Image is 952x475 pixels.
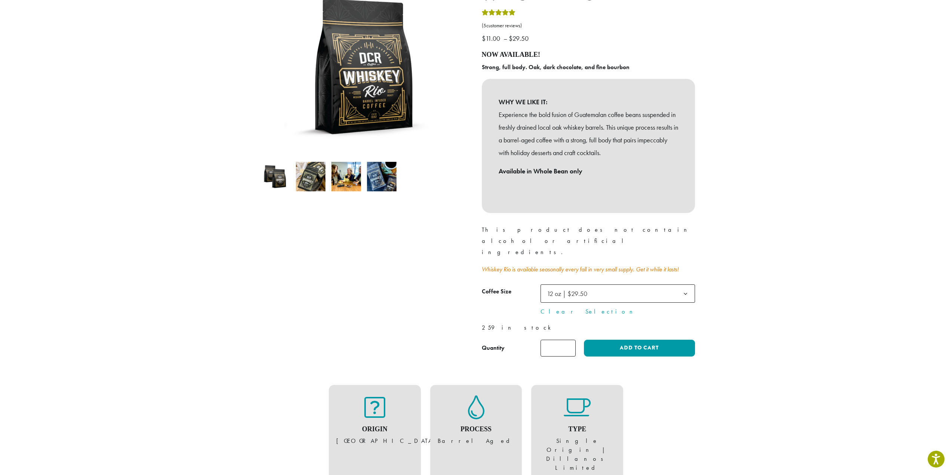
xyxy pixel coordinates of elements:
[503,34,507,43] span: –
[547,289,587,298] span: 12 oz | $29.50
[544,286,595,301] span: 12 oz | $29.50
[296,162,325,191] img: Whiskey Rio - Image 2
[482,322,695,333] p: 259 in stock
[482,343,505,352] div: Quantity
[482,286,541,297] label: Coffee Size
[260,162,290,191] img: Whiskey Rio
[482,34,502,43] bdi: 11.00
[539,425,616,434] h4: Type
[438,395,515,445] figure: Barrel Aged
[482,51,695,59] h4: NOW AVAILABLE!
[482,34,486,43] span: $
[482,8,515,19] div: Rated 5.00 out of 5
[499,96,678,108] b: WHY WE LIKE IT:
[499,108,678,159] p: Experience the bold fusion of Guatemalan coffee beans suspended in freshly drained local oak whis...
[438,425,515,434] h4: Process
[482,265,679,273] a: Whiskey Rio is available seasonally every fall in very small supply. Get it while it lasts!
[336,425,413,434] h4: Origin
[539,395,616,472] figure: Single Origin | Dillanos Limited
[483,22,486,29] span: 5
[482,22,695,30] a: (5customer reviews)
[331,162,361,191] img: Whiskey Rio - Image 3
[541,340,576,357] input: Product quantity
[482,224,695,258] p: This product does not contain alcohol or artificial ingredients.
[509,34,530,43] bdi: 29.50
[499,167,582,175] strong: Available in Whole Bean only
[584,340,695,357] button: Add to cart
[541,307,695,316] a: Clear Selection
[482,63,630,71] b: Strong, full body. Oak, dark chocolate, and fine bourbon
[509,34,512,43] span: $
[541,284,695,303] span: 12 oz | $29.50
[367,162,397,191] img: Whiskey Rio - Image 4
[336,395,413,445] figure: [GEOGRAPHIC_DATA]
